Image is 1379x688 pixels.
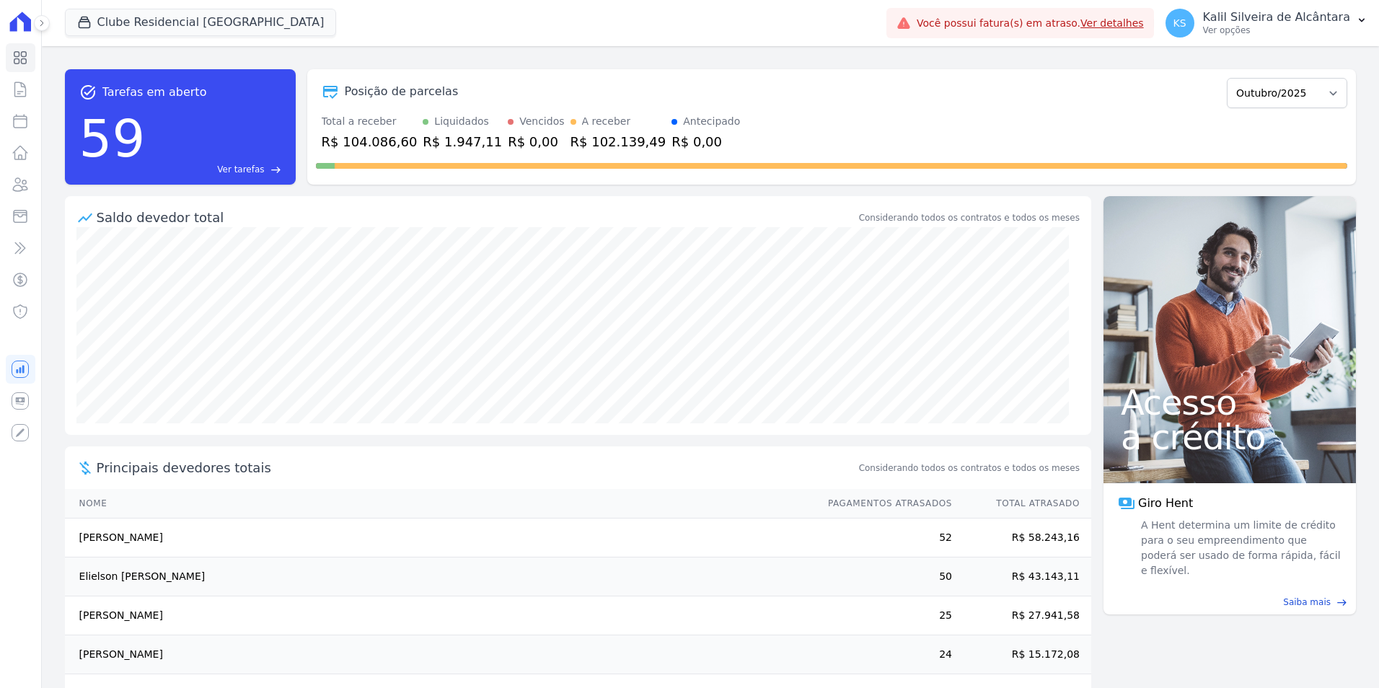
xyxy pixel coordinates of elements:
a: Saiba mais east [1112,596,1347,609]
span: east [1336,597,1347,608]
div: Considerando todos os contratos e todos os meses [859,211,1080,224]
td: 25 [814,596,953,635]
td: Elielson [PERSON_NAME] [65,557,814,596]
div: Posição de parcelas [345,83,459,100]
td: [PERSON_NAME] [65,596,814,635]
div: R$ 102.139,49 [570,132,666,151]
th: Total Atrasado [953,489,1091,519]
div: R$ 104.086,60 [322,132,418,151]
div: Total a receber [322,114,418,129]
p: Kalil Silveira de Alcântara [1203,10,1350,25]
span: Você possui fatura(s) em atraso. [917,16,1144,31]
td: 50 [814,557,953,596]
td: 24 [814,635,953,674]
span: A Hent determina um limite de crédito para o seu empreendimento que poderá ser usado de forma ráp... [1138,518,1341,578]
button: Clube Residencial [GEOGRAPHIC_DATA] [65,9,337,36]
span: east [270,164,281,175]
td: R$ 43.143,11 [953,557,1091,596]
span: task_alt [79,84,97,101]
td: R$ 15.172,08 [953,635,1091,674]
div: Saldo devedor total [97,208,856,227]
span: Considerando todos os contratos e todos os meses [859,462,1080,475]
span: Tarefas em aberto [102,84,207,101]
span: Acesso [1121,385,1339,420]
button: KS Kalil Silveira de Alcântara Ver opções [1154,3,1379,43]
span: a crédito [1121,420,1339,454]
span: Saiba mais [1283,596,1331,609]
span: Principais devedores totais [97,458,856,477]
div: R$ 1.947,11 [423,132,502,151]
td: [PERSON_NAME] [65,519,814,557]
td: 52 [814,519,953,557]
div: Vencidos [519,114,564,129]
span: Ver tarefas [217,163,264,176]
span: Giro Hent [1138,495,1193,512]
th: Pagamentos Atrasados [814,489,953,519]
td: R$ 58.243,16 [953,519,1091,557]
div: R$ 0,00 [671,132,740,151]
th: Nome [65,489,814,519]
p: Ver opções [1203,25,1350,36]
div: R$ 0,00 [508,132,564,151]
div: A receber [582,114,631,129]
span: KS [1173,18,1186,28]
td: R$ 27.941,58 [953,596,1091,635]
td: [PERSON_NAME] [65,635,814,674]
a: Ver tarefas east [151,163,281,176]
div: Liquidados [434,114,489,129]
div: 59 [79,101,146,176]
div: Antecipado [683,114,740,129]
a: Ver detalhes [1080,17,1144,29]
